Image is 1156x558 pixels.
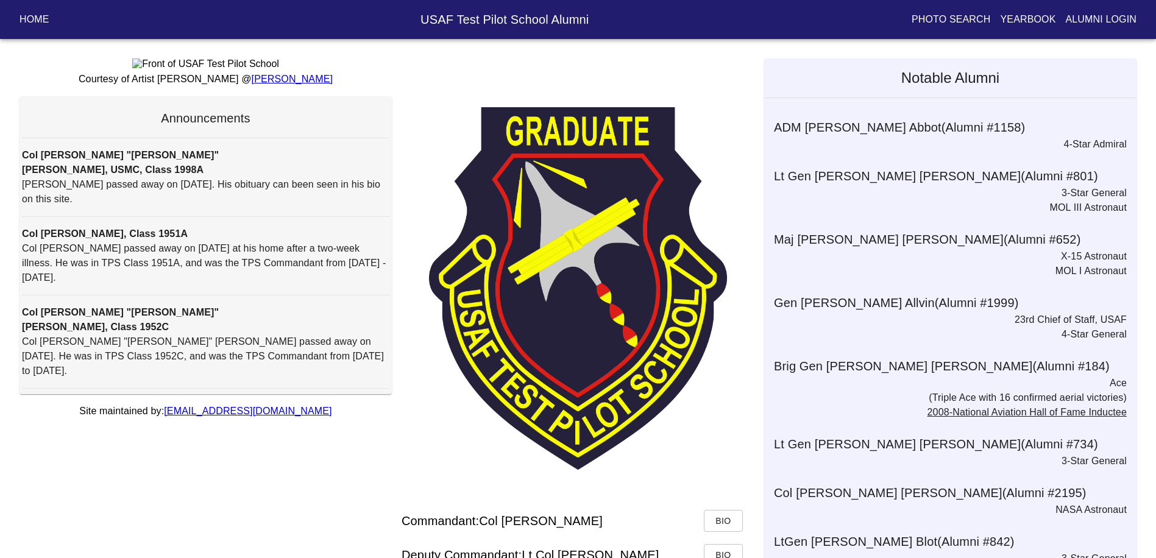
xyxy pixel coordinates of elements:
[764,376,1127,390] p: Ace
[22,334,389,378] p: Col [PERSON_NAME] "[PERSON_NAME]" [PERSON_NAME] passed away on [DATE]. He was in TPS Class 1952C,...
[907,9,996,30] button: Photo Search
[927,407,1127,417] a: 2008-National Aviation Hall of Fame Inductee
[1066,12,1137,27] p: Alumni Login
[764,249,1127,264] p: X-15 Astronaut
[764,58,1136,97] h5: Notable Alumni
[764,454,1127,468] p: 3-Star General
[20,404,392,418] p: Site maintained by:
[15,9,54,30] button: Home
[22,150,219,175] strong: Col [PERSON_NAME] "[PERSON_NAME]" [PERSON_NAME], USMC, Class 1998A
[164,406,332,416] a: [EMAIL_ADDRESS][DOMAIN_NAME]
[774,532,1136,551] h6: LtGen [PERSON_NAME] Blot (Alumni # 842 )
[774,118,1136,137] h6: ADM [PERSON_NAME] Abbot (Alumni # 1158 )
[764,264,1127,278] p: MOL I Astronaut
[402,511,603,531] h6: Commandant: Col [PERSON_NAME]
[20,12,49,27] p: Home
[22,177,389,207] p: [PERSON_NAME] passed away on [DATE]. His obituary can been seen in his bio on this site.
[774,293,1136,313] h6: Gen [PERSON_NAME] Allvin (Alumni # 1999 )
[774,434,1136,454] h6: Lt Gen [PERSON_NAME] [PERSON_NAME] (Alumni # 734 )
[995,9,1060,30] button: Yearbook
[429,107,727,470] img: TPS Patch
[142,10,868,29] h6: USAF Test Pilot School Alumni
[20,72,392,87] p: Courtesy of Artist [PERSON_NAME] @
[774,356,1136,376] h6: Brig Gen [PERSON_NAME] [PERSON_NAME] (Alumni # 184 )
[774,230,1136,249] h6: Maj [PERSON_NAME] [PERSON_NAME] (Alumni # 652 )
[1061,9,1142,30] button: Alumni Login
[764,200,1127,215] p: MOL III Astronaut
[714,514,733,529] span: Bio
[764,313,1127,327] p: 23rd Chief of Staff, USAF
[1000,12,1055,27] p: Yearbook
[764,327,1127,342] p: 4-Star General
[764,186,1127,200] p: 3-Star General
[774,483,1136,503] h6: Col [PERSON_NAME] [PERSON_NAME] (Alumni # 2195 )
[764,137,1127,152] p: 4-Star Admiral
[912,12,991,27] p: Photo Search
[22,108,389,128] h6: Announcements
[764,390,1127,405] p: (Triple Ace with 16 confirmed aerial victories)
[774,166,1136,186] h6: Lt Gen [PERSON_NAME] [PERSON_NAME] (Alumni # 801 )
[22,228,188,239] strong: Col [PERSON_NAME], Class 1951A
[704,510,743,532] button: Bio
[132,58,279,69] img: Front of USAF Test Pilot School
[764,503,1127,517] p: NASA Astronaut
[252,74,333,84] a: [PERSON_NAME]
[22,307,219,332] strong: Col [PERSON_NAME] "[PERSON_NAME]" [PERSON_NAME], Class 1952C
[22,241,389,285] p: Col [PERSON_NAME] passed away on [DATE] at his home after a two-week illness. He was in TPS Class...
